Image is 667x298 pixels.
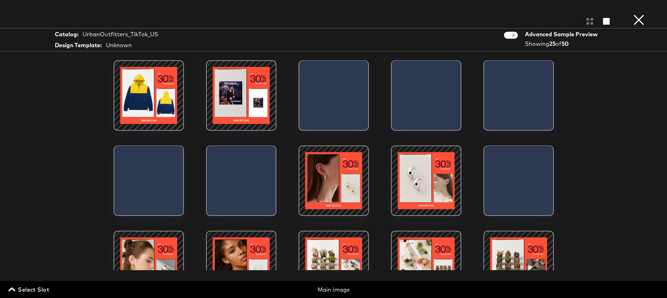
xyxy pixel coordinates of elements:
div: Advanced Sample Preview [525,30,600,38]
strong: 50 [562,40,569,47]
div: Main Image [226,286,441,294]
strong: 25 [549,40,556,47]
strong: Design Template: [55,41,102,49]
div: Unknown [106,41,132,49]
span: Select Slot [10,285,49,294]
strong: Catalog: [55,30,78,38]
div: UrbanOutfitters_TikTok_US [83,30,158,38]
button: Select Slot [7,285,52,294]
div: Showing of [525,40,600,48]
